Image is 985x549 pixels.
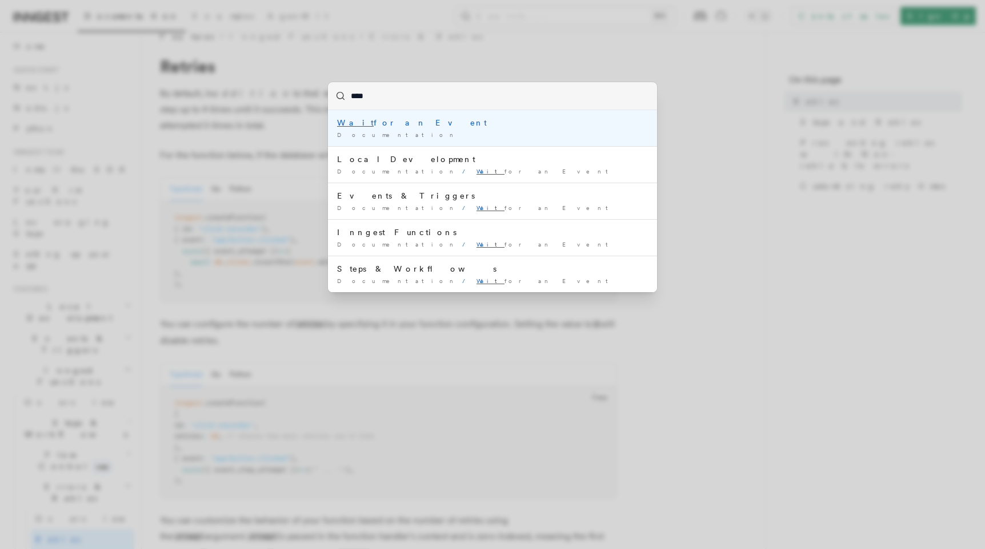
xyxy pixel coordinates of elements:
[337,263,648,274] div: Steps & Workflows
[477,241,504,248] mark: Wait
[477,277,504,284] mark: Wait
[462,204,472,211] span: /
[337,227,648,238] div: Inngest Functions
[477,277,615,284] span: for an Event
[477,241,615,248] span: for an Event
[462,277,472,284] span: /
[337,154,648,165] div: Local Development
[337,204,458,211] span: Documentation
[337,131,458,138] span: Documentation
[337,168,458,175] span: Documentation
[477,204,615,211] span: for an Event
[337,118,374,127] mark: Wait
[462,241,472,248] span: /
[337,117,648,128] div: for an Event
[337,277,458,284] span: Documentation
[477,168,504,175] mark: Wait
[477,168,615,175] span: for an Event
[337,190,648,201] div: Events & Triggers
[477,204,504,211] mark: Wait
[462,168,472,175] span: /
[337,241,458,248] span: Documentation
